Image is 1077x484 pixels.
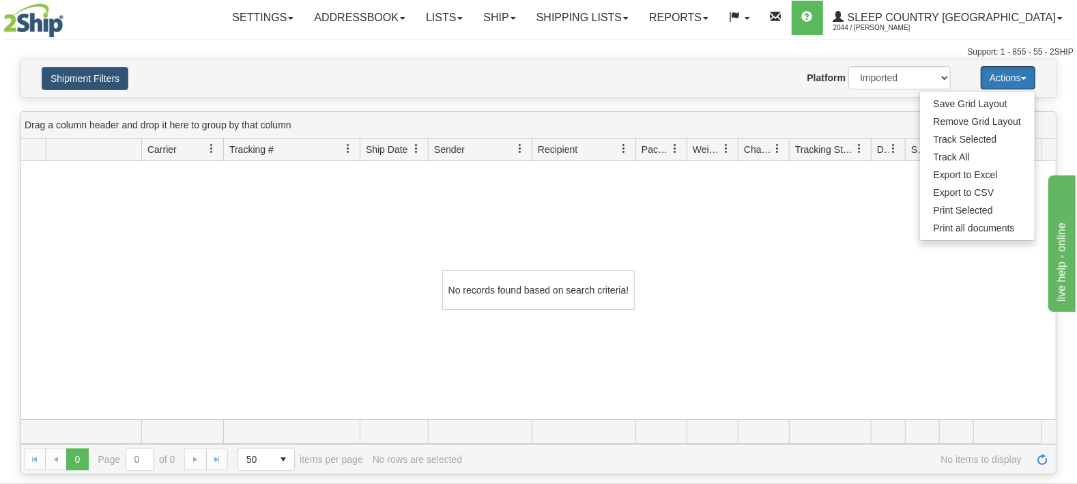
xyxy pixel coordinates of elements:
a: Packages filter column settings [663,137,687,160]
div: live help - online [10,8,126,25]
span: select [272,449,294,470]
span: Shipment Issues [911,143,923,156]
a: Carrier filter column settings [200,137,223,160]
a: Track All [920,148,1035,166]
span: Ship Date [366,143,407,156]
a: Shipping lists [526,1,639,35]
a: Print all documents [920,219,1035,237]
img: logo2044.jpg [3,3,63,38]
span: Tracking Status [795,143,855,156]
span: Sender [434,143,465,156]
a: Weight filter column settings [715,137,738,160]
a: Tracking # filter column settings [336,137,360,160]
span: Tracking # [229,143,274,156]
span: Carrier [147,143,177,156]
span: 50 [246,453,264,466]
button: Shipment Filters [42,67,128,90]
span: Weight [693,143,721,156]
iframe: chat widget [1046,172,1076,311]
div: No records found based on search criteria! [442,270,635,310]
label: Platform [807,71,846,85]
span: Charge [744,143,773,156]
a: Charge filter column settings [766,137,789,160]
a: Ship Date filter column settings [405,137,428,160]
span: Delivery Status [877,143,889,156]
span: Recipient [538,143,577,156]
span: Packages [642,143,670,156]
a: Delivery Status filter column settings [882,137,905,160]
a: Addressbook [304,1,416,35]
a: Ship [473,1,526,35]
a: Sleep Country [GEOGRAPHIC_DATA] 2044 / [PERSON_NAME] [823,1,1073,35]
a: Export to CSV [920,184,1035,201]
a: Shipment Issues filter column settings [916,137,939,160]
span: 2044 / [PERSON_NAME] [833,21,936,35]
span: Page 0 [66,449,88,470]
a: Tracking Status filter column settings [848,137,871,160]
a: Lists [416,1,473,35]
a: Reports [639,1,719,35]
a: Track Selected [920,130,1035,148]
span: Page of 0 [98,448,175,471]
a: Remove Grid Layout [920,113,1035,130]
a: Recipient filter column settings [612,137,635,160]
div: No rows are selected [373,454,463,465]
div: Support: 1 - 855 - 55 - 2SHIP [3,46,1074,58]
button: Actions [981,66,1035,89]
a: Export to Excel [920,166,1035,184]
a: Refresh [1031,449,1053,470]
div: grid grouping header [21,112,1056,139]
span: No items to display [472,454,1022,465]
a: Sender filter column settings [508,137,532,160]
a: Save Grid Layout [920,95,1035,113]
span: items per page [238,448,363,471]
a: Print Selected [920,201,1035,219]
a: Settings [222,1,304,35]
span: Page sizes drop down [238,448,295,471]
span: Sleep Country [GEOGRAPHIC_DATA] [844,12,1056,23]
